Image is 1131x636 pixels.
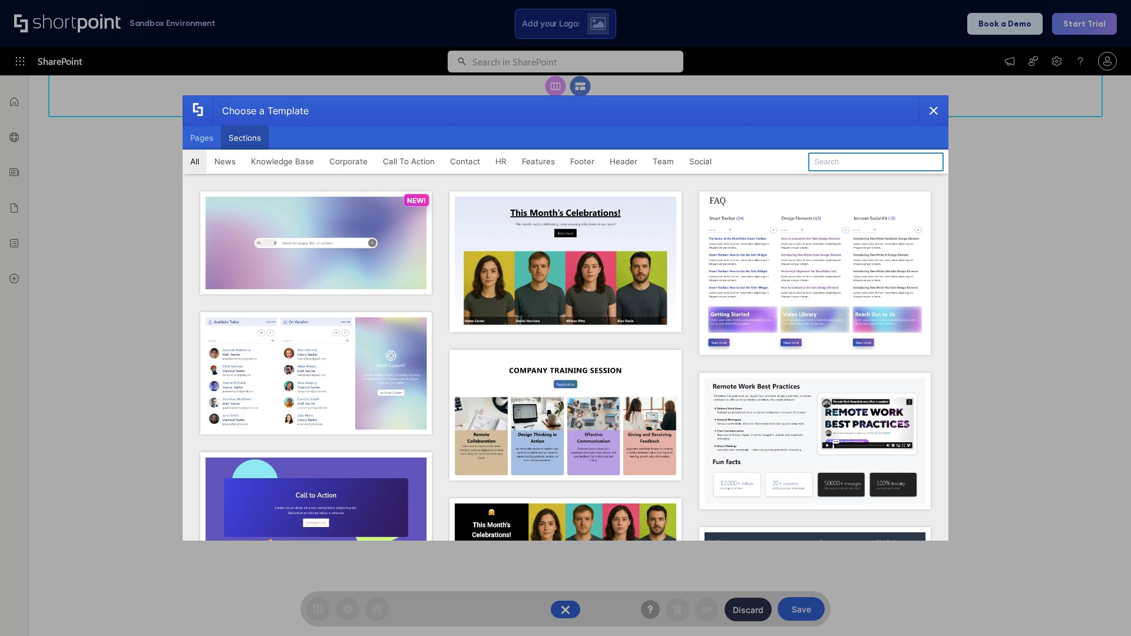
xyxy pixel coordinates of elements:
[375,150,442,173] button: Call To Action
[183,150,207,173] button: All
[407,196,426,205] p: NEW!
[514,150,563,173] button: Features
[213,96,309,125] div: Choose a Template
[1072,579,1131,636] iframe: Chat Widget
[442,150,488,173] button: Contact
[488,150,514,173] button: HR
[322,150,375,173] button: Corporate
[563,150,602,173] button: Footer
[183,126,221,150] button: Pages
[602,150,645,173] button: Header
[183,95,948,541] div: template selector
[221,126,269,150] button: Sections
[682,150,719,173] button: Social
[645,150,682,173] button: Team
[243,150,322,173] button: Knowledge Base
[207,150,243,173] button: News
[808,153,944,171] input: Search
